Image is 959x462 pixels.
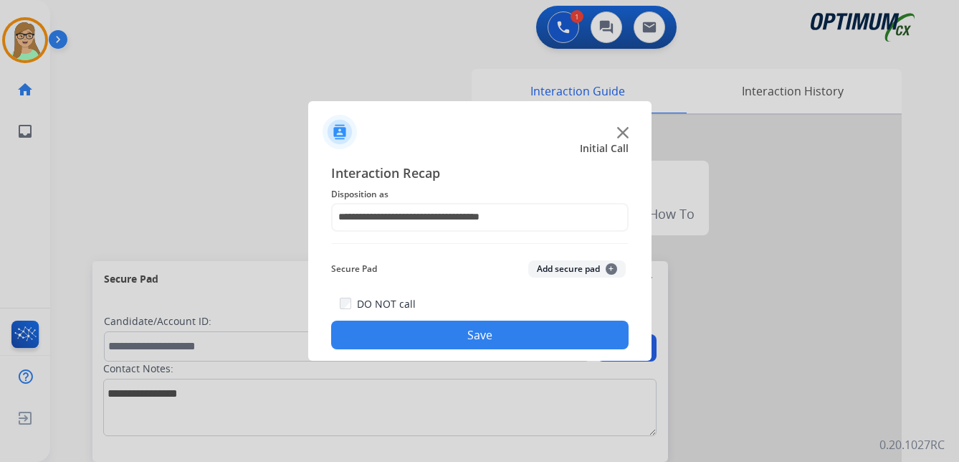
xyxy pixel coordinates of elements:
span: Secure Pad [331,260,377,278]
button: Add secure pad+ [528,260,626,278]
button: Save [331,321,629,349]
img: contactIcon [323,115,357,149]
label: DO NOT call [357,297,416,311]
span: Interaction Recap [331,163,629,186]
p: 0.20.1027RC [879,436,945,453]
span: Initial Call [580,141,629,156]
span: + [606,263,617,275]
span: Disposition as [331,186,629,203]
img: contact-recap-line.svg [331,243,629,244]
